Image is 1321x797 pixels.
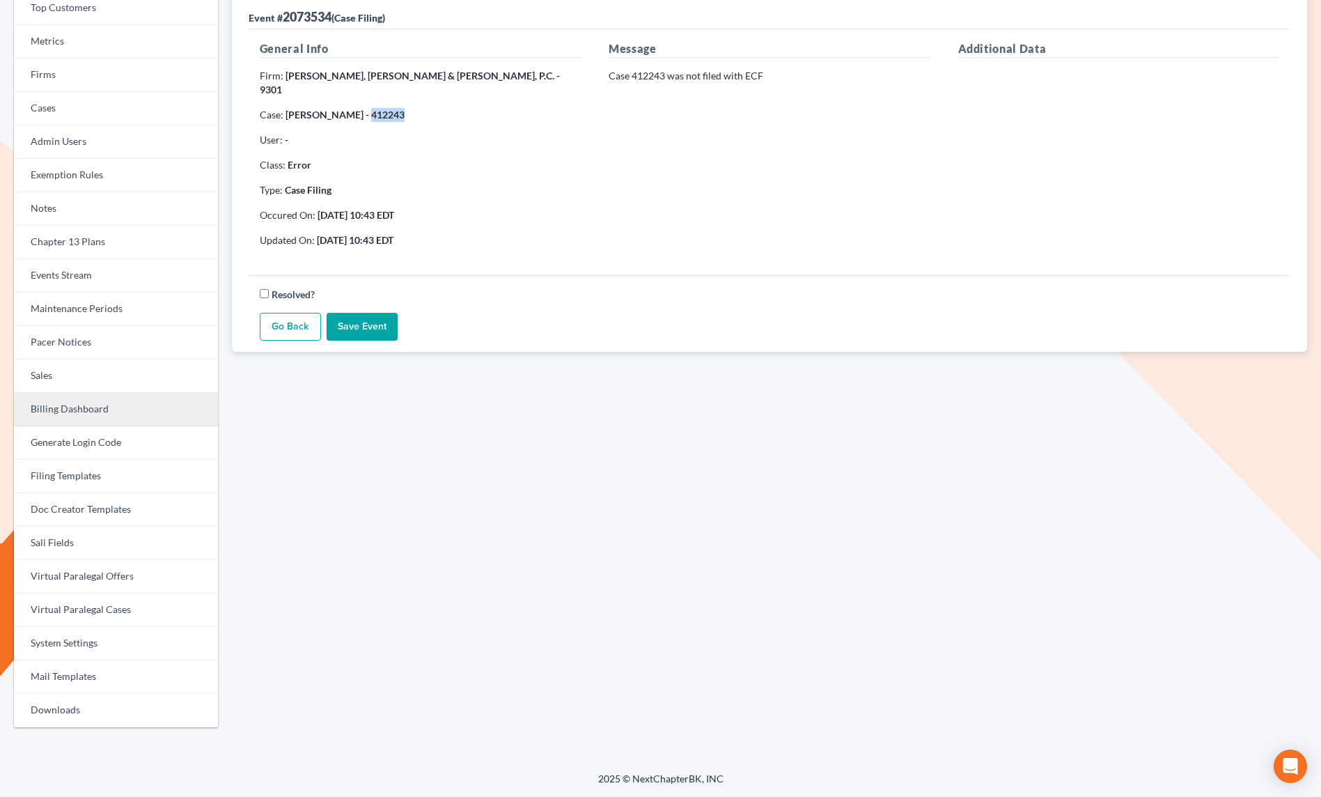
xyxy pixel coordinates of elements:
[14,560,218,594] a: Virtual Paralegal Offers
[14,259,218,293] a: Events Stream
[286,109,405,121] strong: [PERSON_NAME] - 412243
[14,493,218,527] a: Doc Creator Templates
[609,40,930,58] h5: Message
[14,694,218,727] a: Downloads
[14,293,218,326] a: Maintenance Periods
[260,70,283,82] span: Firm:
[331,12,385,24] span: (Case Filing)
[264,772,1058,797] div: 2025 © NextChapterBK, INC
[14,460,218,493] a: Filing Templates
[14,393,218,426] a: Billing Dashboard
[285,184,331,196] strong: Case Filing
[14,159,218,192] a: Exemption Rules
[318,209,394,221] strong: [DATE] 10:43 EDT
[14,192,218,226] a: Notes
[260,209,315,221] span: Occured On:
[609,69,930,83] p: Case 412243 was not filed with ECF
[14,660,218,694] a: Mail Templates
[327,313,398,341] input: Save Event
[260,40,581,58] h5: General Info
[14,92,218,125] a: Cases
[260,184,283,196] span: Type:
[14,226,218,259] a: Chapter 13 Plans
[14,25,218,59] a: Metrics
[14,59,218,92] a: Firms
[14,359,218,393] a: Sales
[317,234,393,246] strong: [DATE] 10:43 EDT
[1274,750,1307,783] div: Open Intercom Messenger
[14,527,218,560] a: Sali Fields
[260,109,283,121] span: Case:
[958,40,1279,58] h5: Additional Data
[260,234,315,246] span: Updated On:
[249,12,283,24] span: Event #
[249,8,385,25] div: 2073534
[14,125,218,159] a: Admin Users
[260,313,321,341] a: Go Back
[14,426,218,460] a: Generate Login Code
[285,134,288,146] strong: -
[260,70,560,95] strong: [PERSON_NAME], [PERSON_NAME] & [PERSON_NAME], P.C. - 9301
[14,326,218,359] a: Pacer Notices
[260,134,283,146] span: User:
[260,159,286,171] span: Class:
[14,594,218,627] a: Virtual Paralegal Cases
[272,287,315,302] label: Resolved?
[14,627,218,660] a: System Settings
[288,159,311,171] strong: Error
